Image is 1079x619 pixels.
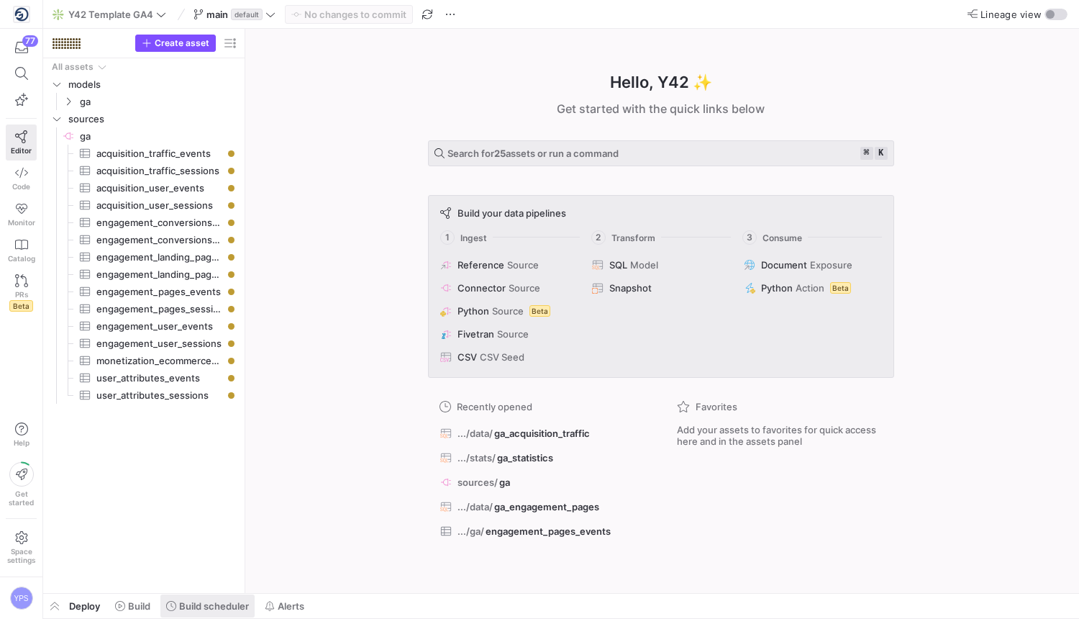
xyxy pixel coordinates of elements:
span: Build [128,600,150,612]
span: Source [509,282,540,294]
div: Press SPACE to select this row. [49,335,239,352]
span: Alerts [278,600,304,612]
div: Press SPACE to select this row. [49,283,239,300]
span: Search for assets or run a command [447,148,619,159]
button: CSVCSV Seed [437,348,581,366]
a: engagement_landing_pages_events​​​​​​​​​ [49,248,239,266]
div: Press SPACE to select this row. [49,58,239,76]
div: Press SPACE to select this row. [49,248,239,266]
button: .../ga/engagement_pages_events [437,522,648,541]
div: Press SPACE to select this row. [49,179,239,196]
div: Press SPACE to select this row. [49,162,239,179]
span: Deploy [69,600,100,612]
div: 77 [22,35,38,47]
span: Recently opened [457,401,532,412]
div: Press SPACE to select this row. [49,369,239,387]
button: PythonSourceBeta [437,302,581,320]
span: engagement_user_events​​​​​​​​​ [96,318,222,335]
div: Press SPACE to select this row. [49,76,239,93]
span: CSV Seed [480,351,524,363]
div: Press SPACE to select this row. [49,110,239,127]
span: engagement_conversions_sessions​​​​​​​​​ [96,232,222,248]
span: engagement_landing_pages_sessions​​​​​​​​​ [96,266,222,283]
span: Catalog [8,254,35,263]
button: Getstarted [6,456,37,512]
span: ga_acquisition_traffic [494,428,590,439]
button: .../stats/ga_statistics [437,448,648,467]
div: Press SPACE to select this row. [49,300,239,317]
span: Monitor [8,218,35,227]
span: Get started [9,489,34,507]
span: Connector [457,282,506,294]
span: sources [68,111,237,127]
button: sources/ga [437,473,648,492]
span: ga​​​​​​​​ [80,128,237,145]
span: engagement_landing_pages_events​​​​​​​​​ [96,249,222,266]
a: engagement_conversions_sessions​​​​​​​​​ [49,231,239,248]
div: Press SPACE to select this row. [49,266,239,283]
span: Python [761,282,793,294]
strong: 25 [494,148,506,159]
span: Fivetran [457,328,494,340]
span: ga [80,94,237,110]
a: user_attributes_sessions​​​​​​​​​ [49,387,239,404]
button: DocumentExposure [741,256,884,274]
button: ConnectorSource [437,279,581,297]
span: Favorites [696,401,737,412]
button: FivetranSource [437,325,581,343]
span: engagement_user_sessions​​​​​​​​​ [96,335,222,352]
h1: Hello, Y42 ✨ [610,71,712,94]
a: Spacesettings [6,525,37,571]
span: Code [12,182,30,191]
button: ReferenceSource [437,256,581,274]
a: Catalog [6,232,37,268]
span: models [68,76,237,93]
button: .../data/ga_engagement_pages [437,497,648,516]
span: Beta [830,282,851,294]
a: engagement_pages_sessions​​​​​​​​​ [49,300,239,317]
span: user_attributes_events​​​​​​​​​ [96,370,222,387]
a: acquisition_user_sessions​​​​​​​​​ [49,196,239,214]
span: ga_statistics [497,452,553,464]
button: SQLModel [589,256,732,274]
span: Editor [11,146,32,155]
span: Document [761,259,807,271]
a: https://storage.googleapis.com/y42-prod-data-exchange/images/yakPloC5i6AioCi4fIczWrDfRkcT4LKn1FCT... [6,2,37,27]
span: Help [12,438,30,447]
a: user_attributes_events​​​​​​​​​ [49,369,239,387]
span: ga_engagement_pages [494,501,599,512]
span: PRs [15,290,28,299]
a: engagement_conversions_events​​​​​​​​​ [49,214,239,231]
span: Create asset [155,38,209,48]
a: PRsBeta [6,268,37,317]
button: .../data/ga_acquisition_traffic [437,424,648,443]
span: engagement_conversions_events​​​​​​​​​ [96,214,222,231]
div: Press SPACE to select this row. [49,214,239,231]
div: Press SPACE to select this row. [49,93,239,110]
a: Editor [6,125,37,161]
span: Add your assets to favorites for quick access here and in the assets panel [677,424,883,447]
button: YPS [6,583,37,613]
span: engagement_pages_sessions​​​​​​​​​ [96,301,222,317]
span: Reference [457,259,504,271]
a: engagement_user_events​​​​​​​​​ [49,317,239,335]
span: .../ga/ [457,525,484,537]
button: Search for25assets or run a command⌘k [428,140,894,166]
span: sources/ [457,476,498,488]
button: ❇️Y42 Template GA4 [49,5,170,24]
span: Action [796,282,824,294]
a: engagement_landing_pages_sessions​​​​​​​​​ [49,266,239,283]
span: CSV [457,351,477,363]
div: YPS [10,587,33,610]
span: Lineage view [980,9,1042,20]
div: Press SPACE to select this row. [49,352,239,369]
span: Model [630,259,658,271]
div: All assets [52,62,94,72]
div: Press SPACE to select this row. [49,127,239,145]
span: ga [499,476,510,488]
button: Help [6,416,37,453]
kbd: ⌘ [860,147,873,160]
a: engagement_pages_events​​​​​​​​​ [49,283,239,300]
a: acquisition_user_events​​​​​​​​​ [49,179,239,196]
a: ga​​​​​​​​ [49,127,239,145]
